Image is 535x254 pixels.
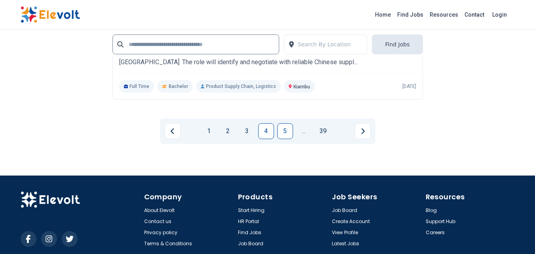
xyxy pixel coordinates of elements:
[21,6,80,23] img: Elevolt
[495,216,535,254] iframe: Chat Widget
[238,218,259,225] a: HR Portal
[426,8,461,21] a: Resources
[487,7,512,23] a: Login
[238,207,265,214] a: Start Hiring
[239,123,255,139] a: Page 3
[426,191,515,202] h4: Resources
[332,241,359,247] a: Latest Jobs
[144,241,192,247] a: Terms & Conditions
[144,207,175,214] a: About Elevolt
[332,207,357,214] a: Job Board
[426,207,437,214] a: Blog
[21,191,80,208] img: Elevolt
[461,8,487,21] a: Contact
[426,218,455,225] a: Support Hub
[220,123,236,139] a: Page 2
[238,241,263,247] a: Job Board
[315,123,331,139] a: Page 39
[258,123,274,139] a: Page 4 is your current page
[332,218,370,225] a: Create Account
[402,83,416,90] p: [DATE]
[165,123,371,139] ul: Pagination
[165,123,181,139] a: Previous page
[394,8,426,21] a: Find Jobs
[169,83,188,90] span: Bachelor
[332,229,358,236] a: View Profile
[426,229,445,236] a: Careers
[296,123,312,139] a: Jump forward
[196,80,281,93] p: Product Supply Chain, Logistics
[238,229,261,236] a: Find Jobs
[277,123,293,139] a: Page 5
[355,123,371,139] a: Next page
[238,191,327,202] h4: Products
[293,84,310,90] span: Kiambu
[144,191,233,202] h4: Company
[372,8,394,21] a: Home
[144,229,177,236] a: Privacy policy
[201,123,217,139] a: Page 1
[144,218,171,225] a: Contact us
[332,191,421,202] h4: Job Seekers
[119,80,154,93] p: Full Time
[372,34,423,54] button: Find Jobs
